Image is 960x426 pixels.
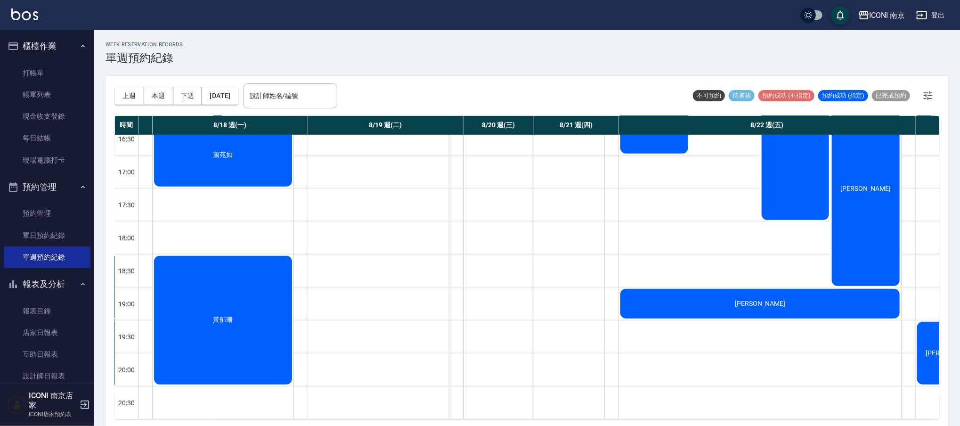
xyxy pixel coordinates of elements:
[115,386,138,419] div: 20:30
[4,34,90,58] button: 櫃檯作業
[4,246,90,268] a: 單週預約紀錄
[4,84,90,106] a: 帳單列表
[693,91,725,100] span: 不可預約
[29,391,77,410] h5: ICONI 南京店家
[818,91,868,100] span: 預約成功 (指定)
[144,87,173,105] button: 本週
[4,322,90,344] a: 店家日報表
[173,87,203,105] button: 下週
[729,91,755,100] span: 待審核
[202,87,238,105] button: [DATE]
[733,300,787,307] span: [PERSON_NAME]
[115,116,138,135] div: 時間
[4,175,90,199] button: 預約管理
[619,116,916,135] div: 8/22 週(五)
[758,91,814,100] span: 預約成功 (不指定)
[464,116,534,135] div: 8/20 週(三)
[212,316,235,324] span: 黃郁珊
[115,353,138,386] div: 20:00
[4,365,90,387] a: 設計師日報表
[153,116,308,135] div: 8/18 週(一)
[106,51,183,65] h3: 單週預約紀錄
[534,116,619,135] div: 8/21 週(四)
[115,221,138,254] div: 18:00
[4,300,90,322] a: 報表目錄
[4,225,90,246] a: 單日預約紀錄
[872,91,910,100] span: 已完成預約
[115,287,138,320] div: 19:00
[115,254,138,287] div: 18:30
[106,41,183,48] h2: WEEK RESERVATION RECORDS
[4,106,90,127] a: 現金收支登錄
[912,7,949,24] button: 登出
[839,185,893,192] span: [PERSON_NAME]
[115,155,138,188] div: 17:00
[11,8,38,20] img: Logo
[212,151,235,159] span: 蕭苑如
[4,127,90,149] a: 每日結帳
[115,320,138,353] div: 19:30
[854,6,909,25] button: ICONI 南京
[4,62,90,84] a: 打帳單
[115,188,138,221] div: 17:30
[4,344,90,365] a: 互助日報表
[115,87,144,105] button: 上週
[4,149,90,171] a: 現場電腦打卡
[4,272,90,296] button: 報表及分析
[308,116,464,135] div: 8/19 週(二)
[4,203,90,224] a: 預約管理
[29,410,77,418] p: ICONI店家預約表
[831,6,850,25] button: save
[870,9,905,21] div: ICONI 南京
[115,122,138,155] div: 16:30
[8,395,26,414] img: Person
